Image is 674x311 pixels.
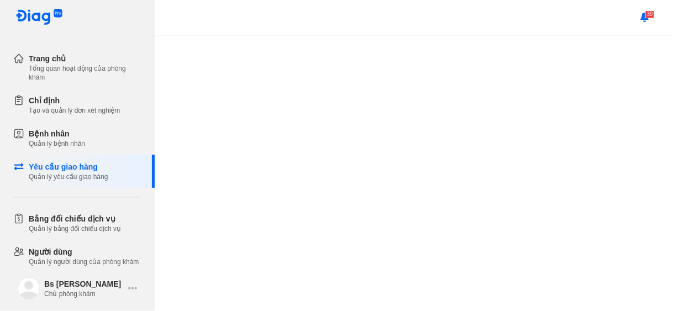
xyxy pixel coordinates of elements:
[29,64,141,82] div: Tổng quan hoạt động của phòng khám
[29,172,108,181] div: Quản lý yêu cầu giao hàng
[29,95,120,106] div: Chỉ định
[29,128,85,139] div: Bệnh nhân
[18,277,40,299] img: logo
[29,213,121,224] div: Bảng đối chiếu dịch vụ
[645,10,655,18] span: 39
[29,224,121,233] div: Quản lý bảng đối chiếu dịch vụ
[29,53,141,64] div: Trang chủ
[29,257,139,266] div: Quản lý người dùng của phòng khám
[15,9,63,26] img: logo
[29,139,85,148] div: Quản lý bệnh nhân
[29,246,139,257] div: Người dùng
[29,161,108,172] div: Yêu cầu giao hàng
[29,106,120,115] div: Tạo và quản lý đơn xét nghiệm
[44,289,124,298] div: Chủ phòng khám
[44,278,124,289] div: Bs [PERSON_NAME]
